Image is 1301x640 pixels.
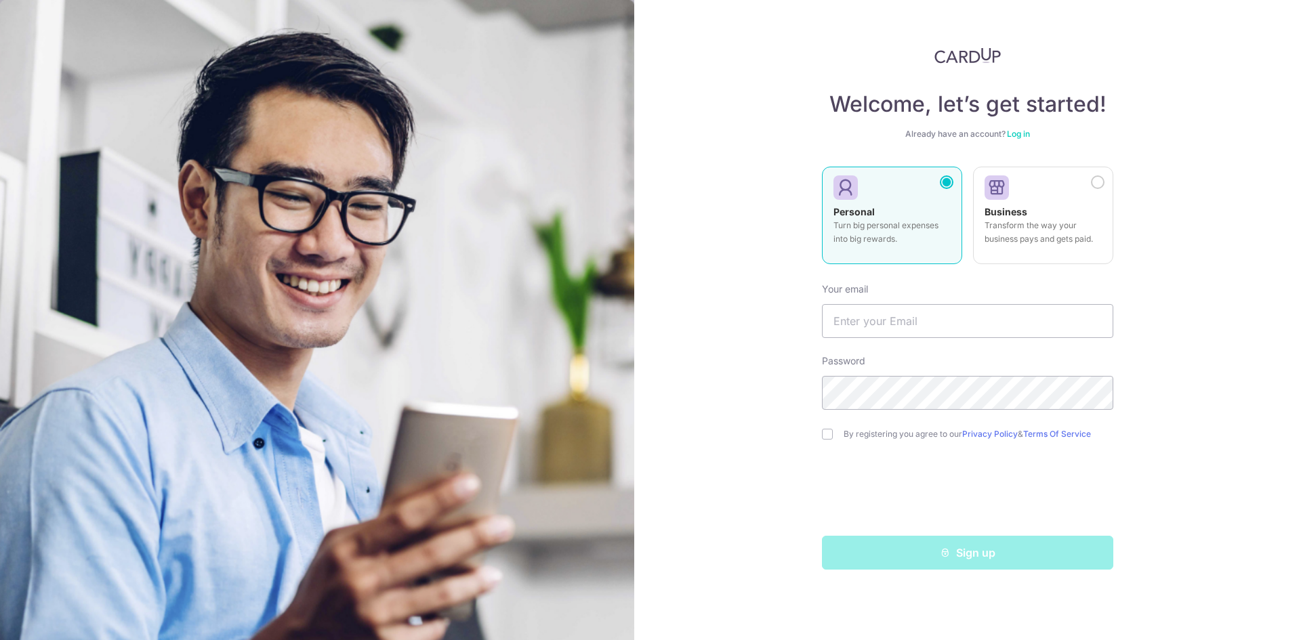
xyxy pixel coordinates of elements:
label: By registering you agree to our & [844,429,1113,440]
a: Privacy Policy [962,429,1018,439]
strong: Personal [833,206,875,217]
p: Transform the way your business pays and gets paid. [985,219,1102,246]
a: Personal Turn big personal expenses into big rewards. [822,167,962,272]
div: Already have an account? [822,129,1113,140]
img: CardUp Logo [934,47,1001,64]
label: Your email [822,282,868,296]
a: Log in [1007,129,1030,139]
h4: Welcome, let’s get started! [822,91,1113,118]
a: Terms Of Service [1023,429,1091,439]
p: Turn big personal expenses into big rewards. [833,219,951,246]
label: Password [822,354,865,368]
strong: Business [985,206,1027,217]
input: Enter your Email [822,304,1113,338]
iframe: reCAPTCHA [865,467,1071,519]
a: Business Transform the way your business pays and gets paid. [973,167,1113,272]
